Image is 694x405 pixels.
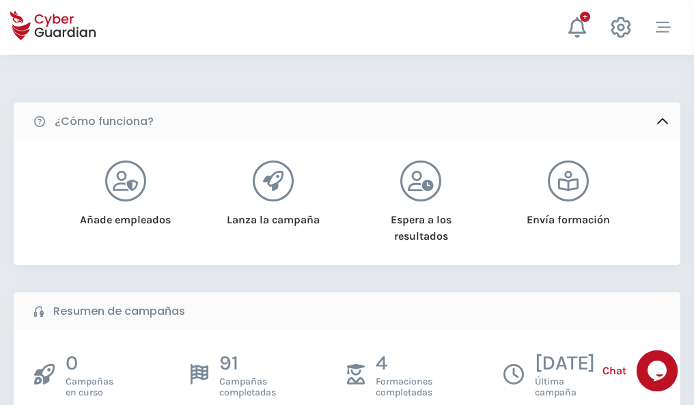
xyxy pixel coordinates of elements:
[55,113,154,130] b: ¿Cómo funciona?
[376,376,432,398] span: Formaciones completadas
[66,350,113,376] p: 0
[535,350,595,376] p: [DATE]
[580,12,590,22] div: +
[535,376,595,398] span: Última campaña
[365,201,477,245] div: Espera a los resultados
[53,303,185,320] b: Resumen de campañas
[69,201,182,228] div: Añade empleados
[217,201,329,228] div: Lanza la campaña
[66,376,113,398] span: Campañas en curso
[602,363,626,379] span: Chat
[219,350,276,376] p: 91
[376,350,432,376] p: 4
[512,201,625,228] div: Envía formación
[219,376,276,398] span: Campañas completadas
[637,350,680,391] iframe: chat widget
